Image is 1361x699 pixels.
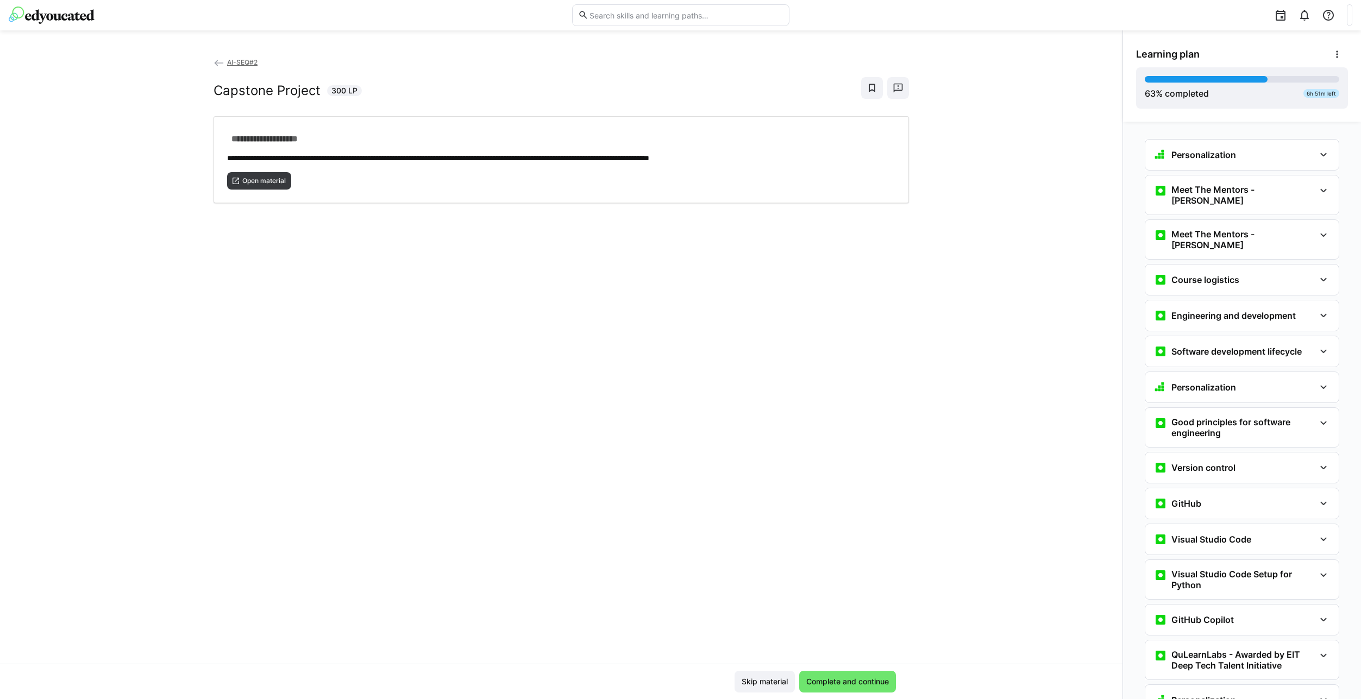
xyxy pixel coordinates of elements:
h3: Good principles for software engineering [1171,417,1315,438]
h3: Engineering and development [1171,310,1296,321]
span: 63 [1145,88,1156,99]
span: Complete and continue [805,676,890,687]
button: Complete and continue [799,671,896,692]
h3: Personalization [1171,149,1236,160]
h3: Version control [1171,462,1235,473]
h3: GitHub Copilot [1171,614,1234,625]
h3: Meet The Mentors - [PERSON_NAME] [1171,229,1315,250]
button: Open material [227,172,291,190]
span: AI-SEQ#2 [227,58,258,66]
div: 6h 51m left [1303,89,1339,98]
span: 300 LP [331,85,358,96]
h3: QuLearnLabs - Awarded by EIT Deep Tech Talent Initiative [1171,649,1315,671]
h3: Course logistics [1171,274,1239,285]
input: Search skills and learning paths… [588,10,783,20]
div: % completed [1145,87,1209,100]
span: Learning plan [1136,48,1200,60]
h2: Capstone Project [214,83,321,99]
h3: Meet The Mentors - [PERSON_NAME] [1171,184,1315,206]
h3: Visual Studio Code [1171,534,1251,545]
button: Skip material [735,671,795,692]
span: Skip material [740,676,789,687]
h3: GitHub [1171,498,1201,509]
a: AI-SEQ#2 [214,58,258,66]
h3: Personalization [1171,382,1236,393]
h3: Software development lifecycle [1171,346,1302,357]
h3: Visual Studio Code Setup for Python [1171,569,1315,590]
span: Open material [241,177,287,185]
